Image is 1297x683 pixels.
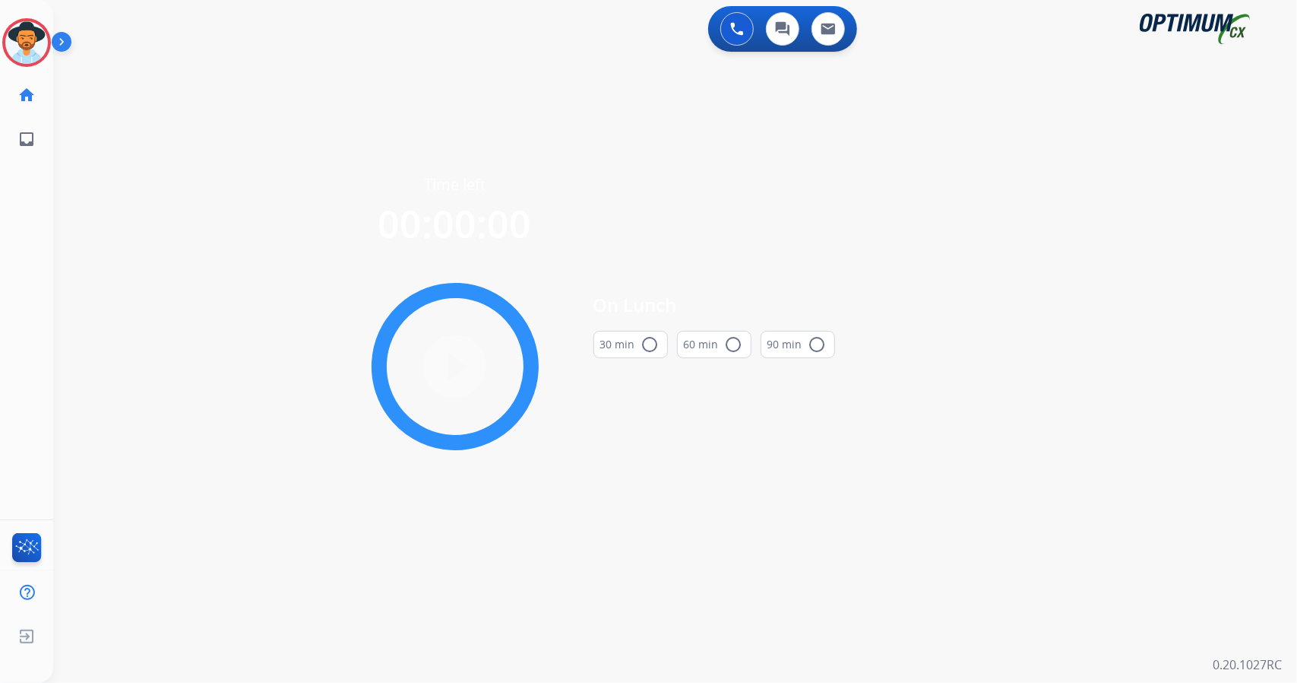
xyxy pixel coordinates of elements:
button: 60 min [677,331,751,358]
button: 90 min [761,331,835,358]
span: 00:00:00 [378,198,532,249]
button: 30 min [593,331,668,358]
img: avatar [5,21,48,64]
span: On Lunch [593,291,835,319]
mat-icon: radio_button_unchecked [641,335,660,354]
p: 0.20.1027RC [1213,656,1282,674]
mat-icon: radio_button_unchecked [808,335,827,354]
mat-icon: radio_button_unchecked [725,335,743,354]
mat-icon: inbox [17,130,36,148]
mat-icon: home [17,86,36,104]
span: Time left [424,174,486,195]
